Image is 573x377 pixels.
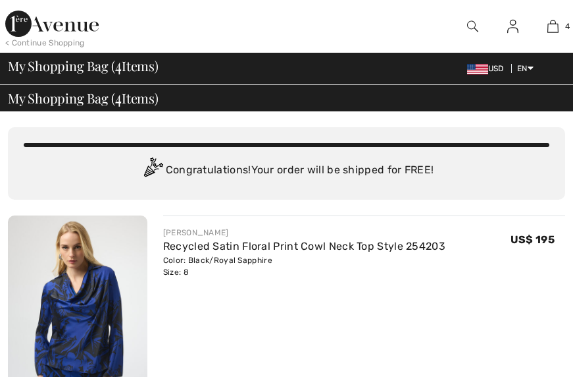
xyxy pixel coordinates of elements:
[517,64,534,73] span: EN
[163,227,445,239] div: [PERSON_NAME]
[467,64,488,74] img: US Dollar
[497,18,529,35] a: Sign In
[511,233,555,246] span: US$ 195
[5,37,85,49] div: < Continue Shopping
[565,20,570,32] span: 4
[163,254,445,278] div: Color: Black/Royal Sapphire Size: 8
[115,56,122,73] span: 4
[163,240,445,252] a: Recycled Satin Floral Print Cowl Neck Top Style 254203
[139,158,166,184] img: Congratulation2.svg
[24,158,549,184] div: Congratulations! Your order will be shipped for FREE!
[115,88,122,105] span: 4
[547,18,559,34] img: My Bag
[8,92,159,105] span: My Shopping Bag ( Items)
[534,18,572,34] a: 4
[507,18,518,34] img: My Info
[467,18,478,34] img: search the website
[467,64,509,73] span: USD
[8,59,159,72] span: My Shopping Bag ( Items)
[5,11,99,37] img: 1ère Avenue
